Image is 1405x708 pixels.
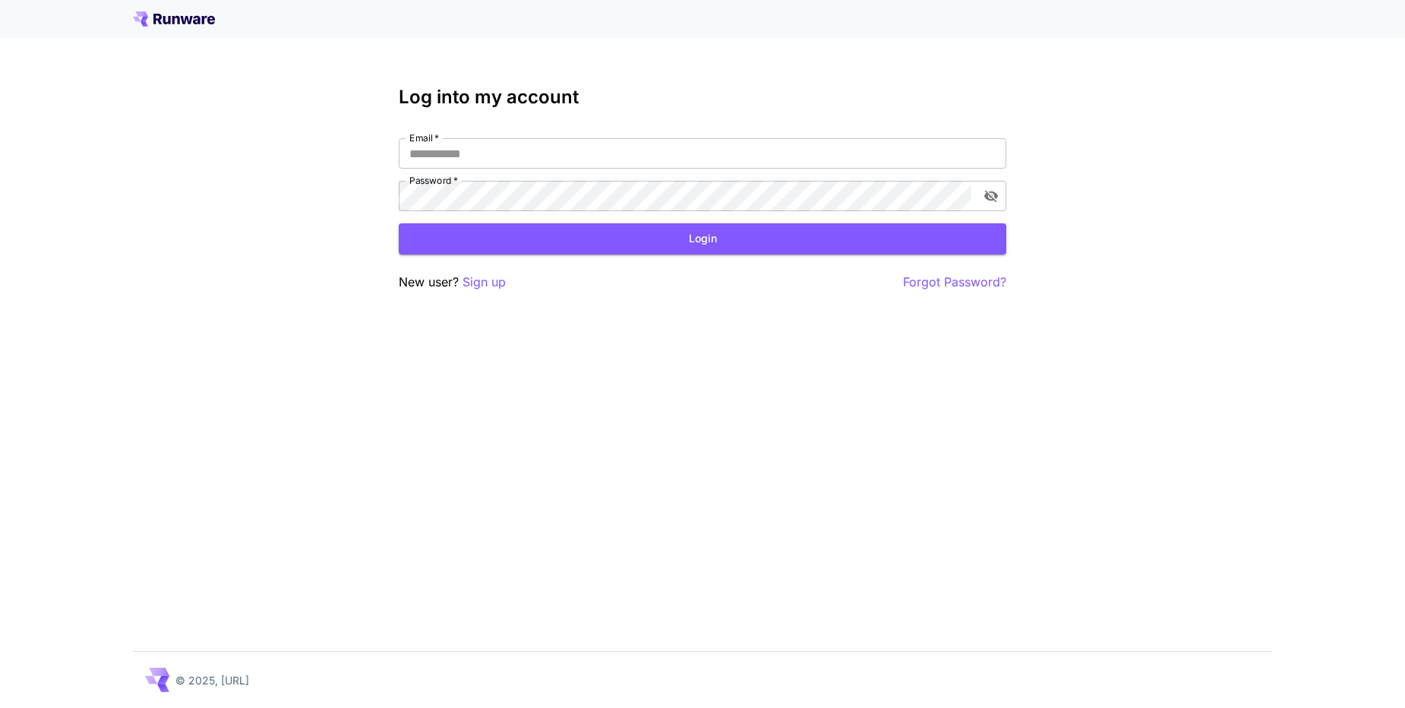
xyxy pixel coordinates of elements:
[409,131,439,144] label: Email
[399,273,506,292] p: New user?
[409,174,458,187] label: Password
[977,182,1005,210] button: toggle password visibility
[399,223,1006,254] button: Login
[175,672,249,688] p: © 2025, [URL]
[903,273,1006,292] button: Forgot Password?
[463,273,506,292] button: Sign up
[399,87,1006,108] h3: Log into my account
